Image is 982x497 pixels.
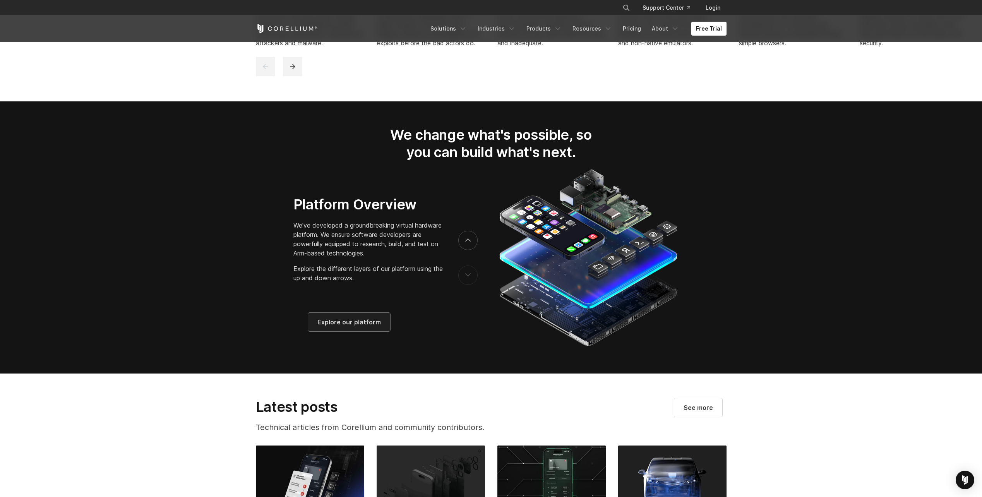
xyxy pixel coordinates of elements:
a: Login [699,1,727,15]
a: Free Trial [691,22,727,36]
a: Pricing [618,22,646,36]
p: Technical articles from Corellium and community contributors. [256,422,520,433]
a: Explore our platform [308,313,390,331]
a: Support Center [636,1,696,15]
button: previous [458,266,478,285]
div: Navigation Menu [613,1,727,15]
a: Industries [473,22,520,36]
span: See more [684,403,713,412]
button: next [458,231,478,250]
button: next [283,57,302,76]
h2: Latest posts [256,398,520,415]
h2: We change what's possible, so you can build what's next. [377,126,605,161]
img: Corellium_Platform_RPI_Full_470 [495,167,680,349]
span: Explore our platform [317,317,381,327]
button: previous [256,57,275,76]
p: Explore the different layers of our platform using the up and down arrows. [293,264,443,283]
div: Navigation Menu [426,22,727,36]
a: Products [522,22,566,36]
a: About [647,22,684,36]
a: Corellium Home [256,24,317,33]
button: Search [619,1,633,15]
p: We've developed a groundbreaking virtual hardware platform. We ensure software developers are pow... [293,221,443,258]
a: Solutions [426,22,471,36]
div: Open Intercom Messenger [956,471,974,489]
h3: Platform Overview [293,196,443,213]
a: Resources [568,22,617,36]
a: Visit our blog [674,398,722,417]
